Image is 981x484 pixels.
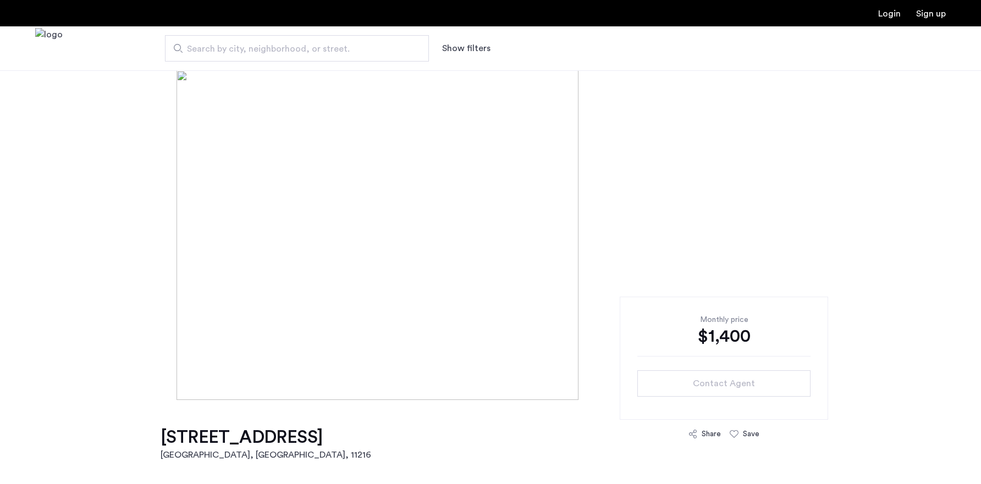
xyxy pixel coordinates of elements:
[161,448,371,461] h2: [GEOGRAPHIC_DATA], [GEOGRAPHIC_DATA] , 11216
[637,314,811,325] div: Monthly price
[161,426,371,448] h1: [STREET_ADDRESS]
[187,42,398,55] span: Search by city, neighborhood, or street.
[637,370,811,397] button: button
[177,70,804,400] img: [object%20Object]
[878,9,901,18] a: Login
[165,35,429,62] input: Apartment Search
[637,325,811,347] div: $1,400
[442,42,490,55] button: Show or hide filters
[35,28,63,69] img: logo
[35,28,63,69] a: Cazamio Logo
[161,426,371,461] a: [STREET_ADDRESS][GEOGRAPHIC_DATA], [GEOGRAPHIC_DATA], 11216
[743,429,759,440] div: Save
[916,9,946,18] a: Registration
[702,429,721,440] div: Share
[693,377,755,390] span: Contact Agent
